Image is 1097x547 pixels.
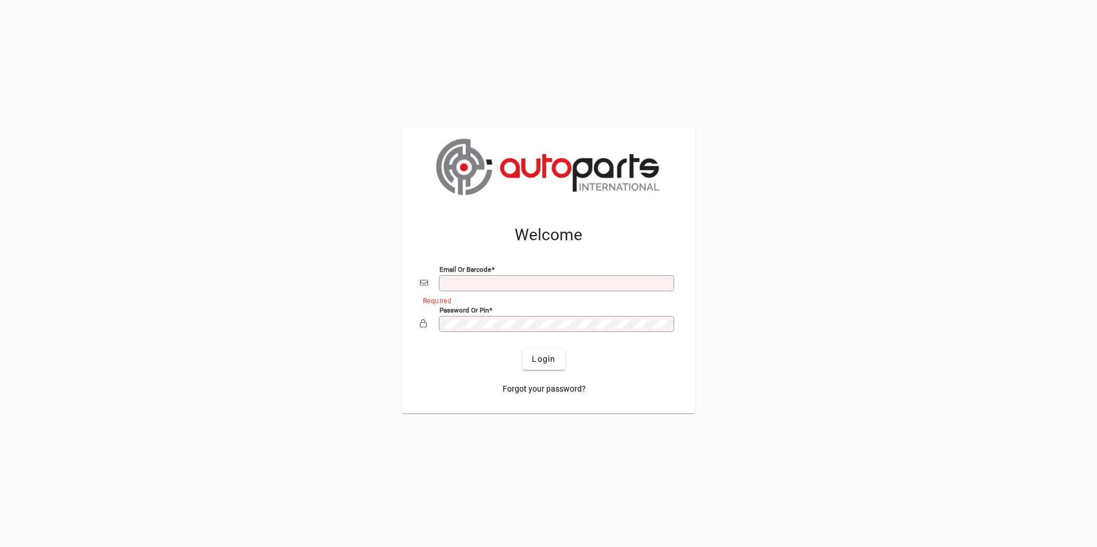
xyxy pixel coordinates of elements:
[503,383,586,395] span: Forgot your password?
[532,353,555,365] span: Login
[420,225,677,245] h2: Welcome
[439,306,489,314] mat-label: Password or Pin
[523,349,565,370] button: Login
[439,265,491,273] mat-label: Email or Barcode
[498,379,590,400] a: Forgot your password?
[423,294,668,306] mat-error: Required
